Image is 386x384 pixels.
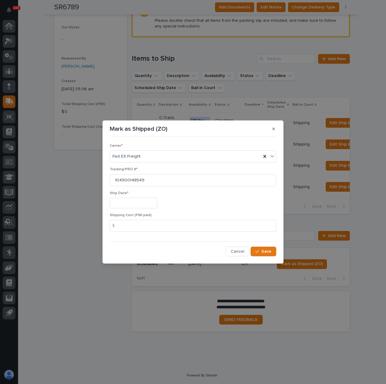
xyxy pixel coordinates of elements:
[110,191,128,195] span: Ship Date
[110,213,152,217] span: Shipping Cost (PWI paid)
[231,249,244,254] span: Cancel
[110,144,123,148] span: Carrier
[261,249,271,254] span: Save
[251,247,276,256] button: Save
[112,153,141,160] span: Fed EX Freight
[110,168,138,171] span: Tracking/PRO #
[110,125,167,133] p: Mark as Shipped (ZO)
[226,247,249,256] button: Cancel
[110,220,122,232] div: $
